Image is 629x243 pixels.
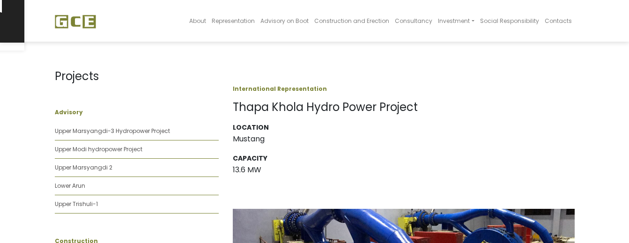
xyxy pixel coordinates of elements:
a: Contacts [542,3,575,39]
a: Social Responsibility [477,3,542,39]
a: Upper Trishuli-1 [55,200,98,208]
span: Investment [438,17,470,25]
a: Consultancy [392,3,435,39]
span: Construction and Erection [314,17,389,25]
a: About [186,3,209,39]
a: Upper Modi hydropower Project [55,145,142,153]
h3: Location [233,124,575,132]
a: Representation [209,3,258,39]
h3: Mustang [233,134,575,143]
a: Advisory on Boot [258,3,311,39]
span: Advisory on Boot [260,17,309,25]
p: International Representation [233,85,575,93]
span: Representation [212,17,255,25]
img: GCE Group [55,15,96,29]
h3: Capacity [233,155,575,162]
a: Upper Marsyangdi 2 [55,163,112,171]
a: Lower Arun [55,182,85,190]
p: Projects [55,68,219,85]
p: Advisory [55,108,219,117]
h3: 13.6 MW [233,165,575,174]
span: About [189,17,206,25]
a: Upper Marsyangdi-3 Hydropower Project [55,127,170,135]
span: Consultancy [395,17,432,25]
h1: Thapa Khola Hydro Power Project [233,101,575,114]
a: Investment [435,3,477,39]
span: Contacts [545,17,572,25]
a: Construction and Erection [311,3,392,39]
span: Social Responsibility [480,17,539,25]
